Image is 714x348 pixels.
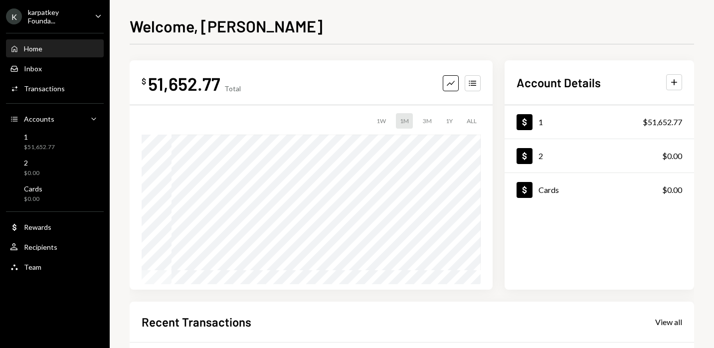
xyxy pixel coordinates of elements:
div: 1 [538,117,543,127]
h2: Account Details [517,74,601,91]
div: Accounts [24,115,54,123]
a: Accounts [6,110,104,128]
div: $0.00 [24,195,42,203]
a: Inbox [6,59,104,77]
a: View all [655,316,682,327]
div: Total [224,84,241,93]
div: $51,652.77 [24,143,55,152]
h2: Recent Transactions [142,314,251,330]
div: 51,652.77 [148,72,220,95]
div: $0.00 [662,184,682,196]
div: 1Y [442,113,457,129]
div: $0.00 [24,169,39,177]
div: View all [655,317,682,327]
div: Home [24,44,42,53]
a: Team [6,258,104,276]
div: 1W [372,113,390,129]
a: Rewards [6,218,104,236]
div: Cards [538,185,559,194]
div: Transactions [24,84,65,93]
a: Cards$0.00 [6,181,104,205]
div: Rewards [24,223,51,231]
div: ALL [463,113,481,129]
div: Inbox [24,64,42,73]
div: 2 [24,159,39,167]
a: 1$51,652.77 [505,105,694,139]
div: 3M [419,113,436,129]
a: Recipients [6,238,104,256]
div: Team [24,263,41,271]
div: $0.00 [662,150,682,162]
a: Cards$0.00 [505,173,694,206]
div: 2 [538,151,543,161]
a: Transactions [6,79,104,97]
div: Cards [24,184,42,193]
div: 1M [396,113,413,129]
h1: Welcome, [PERSON_NAME] [130,16,323,36]
a: 1$51,652.77 [6,130,104,154]
a: Home [6,39,104,57]
div: karpatkey Founda... [28,8,87,25]
a: 2$0.00 [6,156,104,179]
div: $ [142,76,146,86]
div: 1 [24,133,55,141]
div: Recipients [24,243,57,251]
div: K [6,8,22,24]
a: 2$0.00 [505,139,694,173]
div: $51,652.77 [643,116,682,128]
